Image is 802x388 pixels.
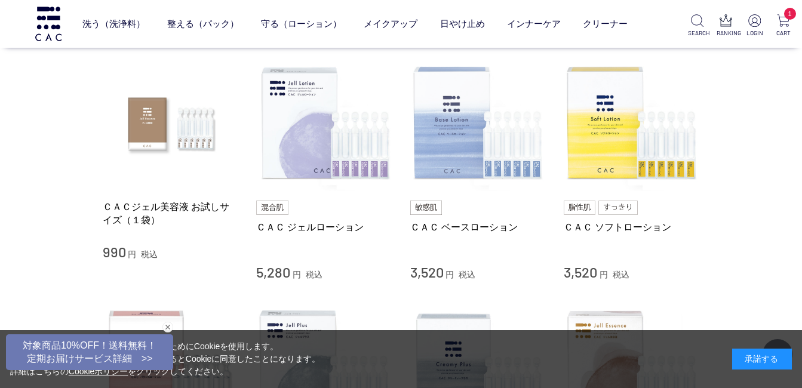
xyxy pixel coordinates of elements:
[256,263,290,281] span: 5,280
[261,8,342,39] a: 守る（ローション）
[745,14,764,38] a: LOGIN
[564,56,700,192] img: ＣＡＣ ソフトローション
[613,270,629,279] span: 税込
[784,8,796,20] span: 1
[688,29,706,38] p: SEARCH
[410,263,444,281] span: 3,520
[688,14,706,38] a: SEARCH
[103,201,239,226] a: ＣＡＣジェル美容液 お試しサイズ（１袋）
[564,221,700,233] a: ＣＡＣ ソフトローション
[598,201,638,215] img: すっきり
[256,221,392,233] a: ＣＡＣ ジェルローション
[732,349,792,369] div: 承諾する
[410,201,443,215] img: 敏感肌
[774,14,792,38] a: 1 CART
[141,250,158,259] span: 税込
[82,8,145,39] a: 洗う（洗浄料）
[293,270,301,279] span: 円
[564,201,595,215] img: 脂性肌
[364,8,417,39] a: メイクアップ
[440,8,485,39] a: 日やけ止め
[507,8,561,39] a: インナーケア
[717,14,735,38] a: RANKING
[717,29,735,38] p: RANKING
[128,250,136,259] span: 円
[564,263,597,281] span: 3,520
[410,221,546,233] a: ＣＡＣ ベースローション
[256,201,288,215] img: 混合肌
[306,270,322,279] span: 税込
[459,270,475,279] span: 税込
[103,56,239,192] img: ＣＡＣジェル美容液 お試しサイズ（１袋）
[445,270,454,279] span: 円
[33,7,63,41] img: logo
[583,8,628,39] a: クリーナー
[410,56,546,192] img: ＣＡＣ ベースローション
[103,243,126,260] span: 990
[745,29,764,38] p: LOGIN
[256,56,392,192] img: ＣＡＣ ジェルローション
[774,29,792,38] p: CART
[167,8,239,39] a: 整える（パック）
[600,270,608,279] span: 円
